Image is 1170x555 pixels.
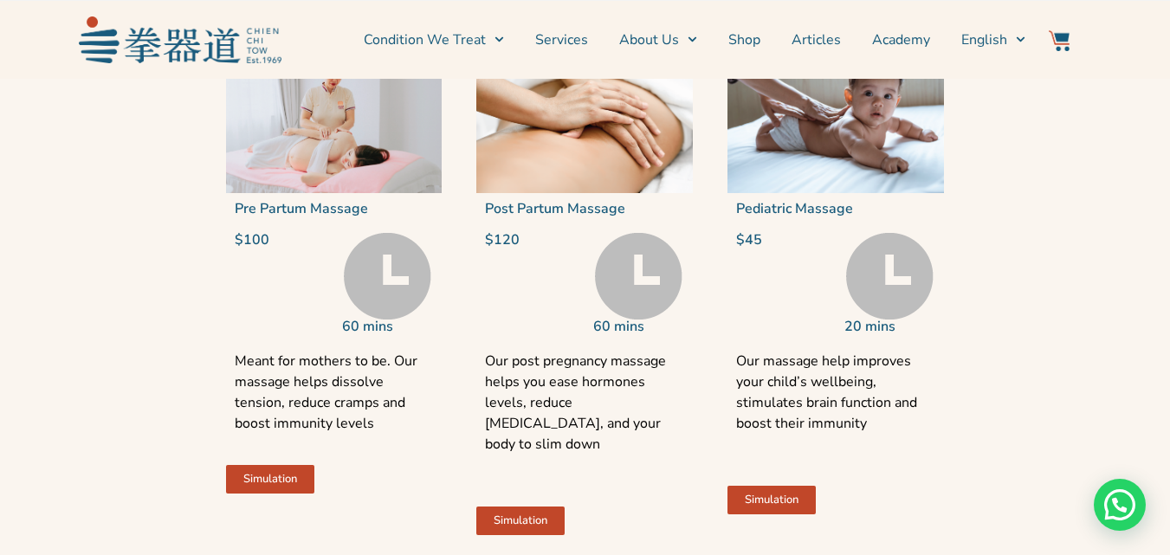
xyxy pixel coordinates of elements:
a: Articles [792,18,841,61]
span: Simulation [494,515,547,526]
p: 60 mins [593,319,684,333]
a: Services [535,18,588,61]
img: Website Icon-03 [1049,30,1070,51]
span: English [961,29,1007,50]
a: Simulation [226,465,314,494]
img: Time Grey [344,233,431,319]
p: 60 mins [342,319,433,333]
a: Simulation [727,486,816,514]
p: 20 mins [844,319,935,333]
a: Post Partum Massage [485,199,625,218]
img: Time Grey [595,233,682,319]
a: About Us [619,18,697,61]
a: Simulation [476,507,565,535]
a: Switch to English [961,18,1025,61]
span: Simulation [745,494,798,506]
p: Our massage help improves your child’s wellbeing, stimulates brain function and boost their immunity [736,351,935,455]
p: $120 [485,233,576,247]
a: Pre Partum Massage [235,199,368,218]
p: Our post pregnancy massage helps you ease hormones levels, reduce [MEDICAL_DATA], and your body t... [485,351,684,475]
p: $45 [736,233,827,247]
nav: Menu [290,18,1026,61]
p: $100 [235,233,326,247]
a: Academy [872,18,930,61]
a: Pediatric Massage [736,199,853,218]
div: Need help? WhatsApp contact [1094,479,1146,531]
p: Meant for mothers to be. Our massage helps dissolve tension, reduce cramps and boost immunity levels [235,351,434,434]
a: Shop [728,18,760,61]
a: Condition We Treat [364,18,504,61]
span: Simulation [243,474,297,485]
img: Time Grey [846,233,934,319]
